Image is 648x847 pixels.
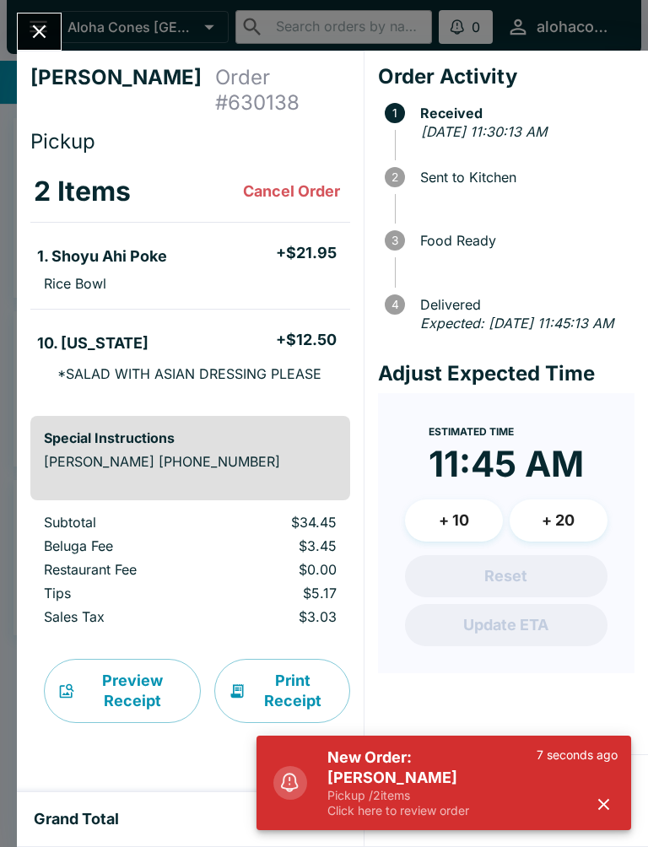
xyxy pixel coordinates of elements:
span: Delivered [412,297,634,312]
p: $3.45 [224,537,336,554]
h4: Order Activity [378,64,634,89]
p: [PERSON_NAME] [PHONE_NUMBER] [44,453,337,470]
h3: 2 Items [34,175,131,208]
p: Sales Tax [44,608,197,625]
h4: [PERSON_NAME] [30,65,215,116]
p: $34.45 [224,514,336,531]
p: * SALAD WITH ASIAN DRESSING PLEASE [44,365,321,382]
table: orders table [30,161,350,402]
p: Click here to review order [327,803,537,818]
span: Food Ready [412,233,634,248]
span: Estimated Time [429,425,514,438]
h5: + $21.95 [276,243,337,263]
h6: Special Instructions [44,429,337,446]
table: orders table [30,514,350,632]
button: + 20 [510,499,607,542]
button: Print Receipt [214,659,350,723]
h5: 1. Shoyu Ahi Poke [37,246,167,267]
p: $3.03 [224,608,336,625]
em: [DATE] 11:30:13 AM [421,123,547,140]
button: Preview Receipt [44,659,201,723]
text: 3 [391,234,398,247]
em: Expected: [DATE] 11:45:13 AM [420,315,613,332]
p: $0.00 [224,561,336,578]
p: Restaurant Fee [44,561,197,578]
h5: 10. [US_STATE] [37,333,148,353]
span: Received [412,105,634,121]
span: Pickup [30,129,95,154]
p: Rice Bowl [44,275,106,292]
time: 11:45 AM [429,442,584,486]
p: Subtotal [44,514,197,531]
p: Pickup / 2 items [327,788,537,803]
text: 1 [392,106,397,120]
text: 2 [391,170,398,184]
text: 4 [391,298,398,311]
p: 7 seconds ago [537,747,618,763]
button: Close [18,13,61,50]
h5: + $12.50 [276,330,337,350]
h5: Grand Total [34,809,119,829]
p: $5.17 [224,585,336,602]
span: Sent to Kitchen [412,170,634,185]
h4: Order # 630138 [215,65,350,116]
h5: New Order: [PERSON_NAME] [327,747,537,788]
button: + 10 [405,499,503,542]
button: Cancel Order [236,175,347,208]
p: Tips [44,585,197,602]
h4: Adjust Expected Time [378,361,634,386]
p: Beluga Fee [44,537,197,554]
